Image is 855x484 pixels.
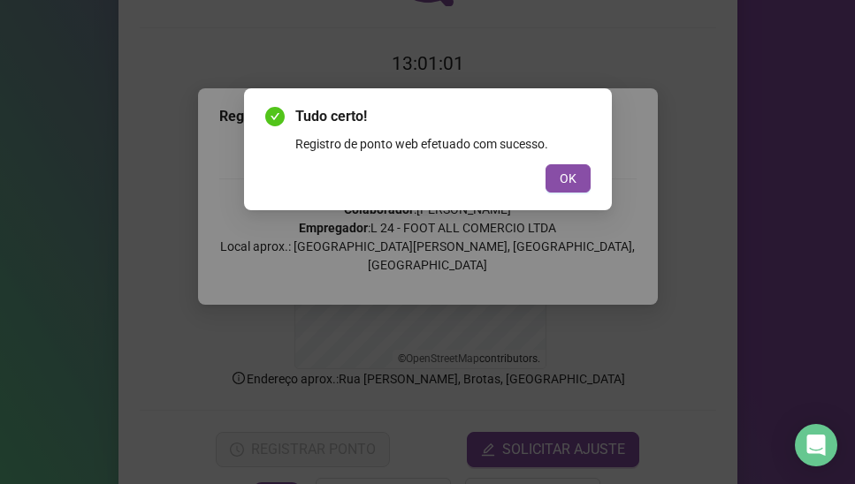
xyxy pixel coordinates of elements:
div: Registro de ponto web efetuado com sucesso. [295,134,591,154]
span: OK [560,169,576,188]
span: Tudo certo! [295,106,591,127]
button: OK [546,164,591,193]
span: check-circle [265,107,285,126]
div: Open Intercom Messenger [795,424,837,466]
